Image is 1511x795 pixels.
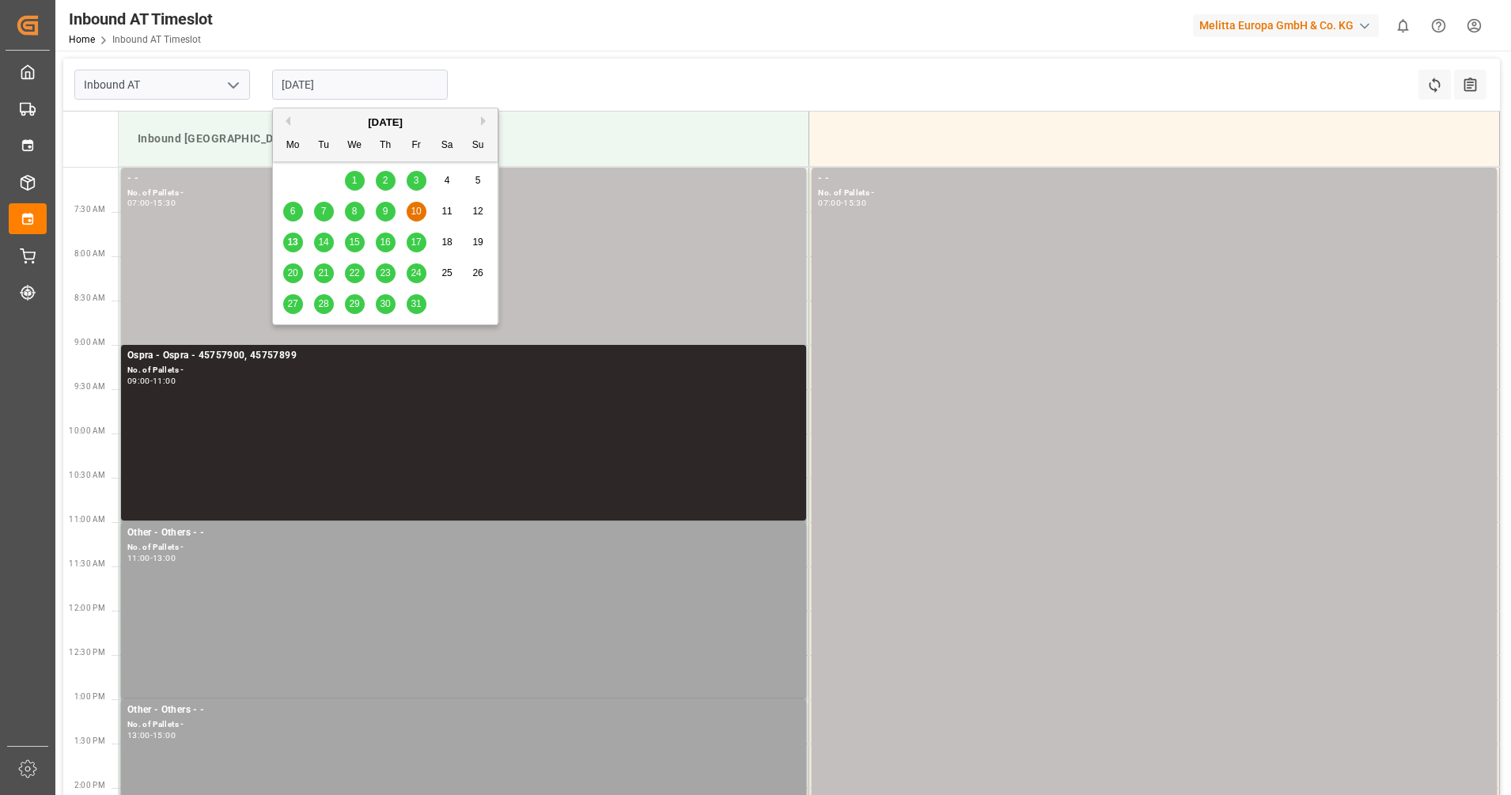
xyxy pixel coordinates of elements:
[1193,10,1385,40] button: Melitta Europa GmbH & Co. KG
[153,199,176,206] div: 15:30
[414,175,419,186] span: 3
[287,298,297,309] span: 27
[380,237,390,248] span: 16
[127,348,800,364] div: Ospra - Ospra - 45757900, 45757899
[69,7,213,31] div: Inbound AT Timeslot
[383,206,388,217] span: 9
[376,202,396,221] div: Choose Thursday, October 9th, 2025
[127,541,800,555] div: No. of Pallets -
[818,187,1490,200] div: No. of Pallets -
[345,171,365,191] div: Choose Wednesday, October 1st, 2025
[380,267,390,278] span: 23
[74,293,105,302] span: 8:30 AM
[74,736,105,745] span: 1:30 PM
[411,237,421,248] span: 17
[437,263,457,283] div: Choose Saturday, October 25th, 2025
[283,294,303,314] div: Choose Monday, October 27th, 2025
[287,267,297,278] span: 20
[376,233,396,252] div: Choose Thursday, October 16th, 2025
[127,171,800,187] div: - -
[349,237,359,248] span: 15
[1385,8,1421,44] button: show 0 new notifications
[818,171,1490,187] div: - -
[314,136,334,156] div: Tu
[69,471,105,479] span: 10:30 AM
[314,202,334,221] div: Choose Tuesday, October 7th, 2025
[74,382,105,391] span: 9:30 AM
[376,294,396,314] div: Choose Thursday, October 30th, 2025
[472,206,483,217] span: 12
[127,364,800,377] div: No. of Pallets -
[74,249,105,258] span: 8:00 AM
[468,263,488,283] div: Choose Sunday, October 26th, 2025
[407,263,426,283] div: Choose Friday, October 24th, 2025
[472,237,483,248] span: 19
[127,187,800,200] div: No. of Pallets -
[318,267,328,278] span: 21
[1421,8,1456,44] button: Help Center
[841,199,843,206] div: -
[74,692,105,701] span: 1:00 PM
[481,116,490,126] button: Next Month
[131,124,796,153] div: Inbound [GEOGRAPHIC_DATA]
[318,237,328,248] span: 14
[278,165,494,320] div: month 2025-10
[407,136,426,156] div: Fr
[127,377,150,384] div: 09:00
[468,202,488,221] div: Choose Sunday, October 12th, 2025
[283,202,303,221] div: Choose Monday, October 6th, 2025
[273,115,498,131] div: [DATE]
[349,267,359,278] span: 22
[376,171,396,191] div: Choose Thursday, October 2nd, 2025
[380,298,390,309] span: 30
[74,781,105,789] span: 2:00 PM
[437,136,457,156] div: Sa
[69,604,105,612] span: 12:00 PM
[407,171,426,191] div: Choose Friday, October 3rd, 2025
[221,73,244,97] button: open menu
[153,555,176,562] div: 13:00
[818,199,841,206] div: 07:00
[437,202,457,221] div: Choose Saturday, October 11th, 2025
[127,718,800,732] div: No. of Pallets -
[383,175,388,186] span: 2
[321,206,327,217] span: 7
[1193,14,1379,37] div: Melitta Europa GmbH & Co. KG
[345,136,365,156] div: We
[127,702,800,718] div: Other - Others - -
[314,233,334,252] div: Choose Tuesday, October 14th, 2025
[441,206,452,217] span: 11
[411,298,421,309] span: 31
[437,171,457,191] div: Choose Saturday, October 4th, 2025
[314,294,334,314] div: Choose Tuesday, October 28th, 2025
[69,515,105,524] span: 11:00 AM
[69,34,95,45] a: Home
[352,206,358,217] span: 8
[407,294,426,314] div: Choose Friday, October 31st, 2025
[407,233,426,252] div: Choose Friday, October 17th, 2025
[69,426,105,435] span: 10:00 AM
[345,202,365,221] div: Choose Wednesday, October 8th, 2025
[150,555,153,562] div: -
[345,294,365,314] div: Choose Wednesday, October 29th, 2025
[127,555,150,562] div: 11:00
[441,267,452,278] span: 25
[127,732,150,739] div: 13:00
[407,202,426,221] div: Choose Friday, October 10th, 2025
[283,263,303,283] div: Choose Monday, October 20th, 2025
[376,136,396,156] div: Th
[127,199,150,206] div: 07:00
[150,199,153,206] div: -
[281,116,290,126] button: Previous Month
[411,206,421,217] span: 10
[283,136,303,156] div: Mo
[349,298,359,309] span: 29
[437,233,457,252] div: Choose Saturday, October 18th, 2025
[468,171,488,191] div: Choose Sunday, October 5th, 2025
[74,70,250,100] input: Type to search/select
[150,732,153,739] div: -
[318,298,328,309] span: 28
[468,136,488,156] div: Su
[411,267,421,278] span: 24
[290,206,296,217] span: 6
